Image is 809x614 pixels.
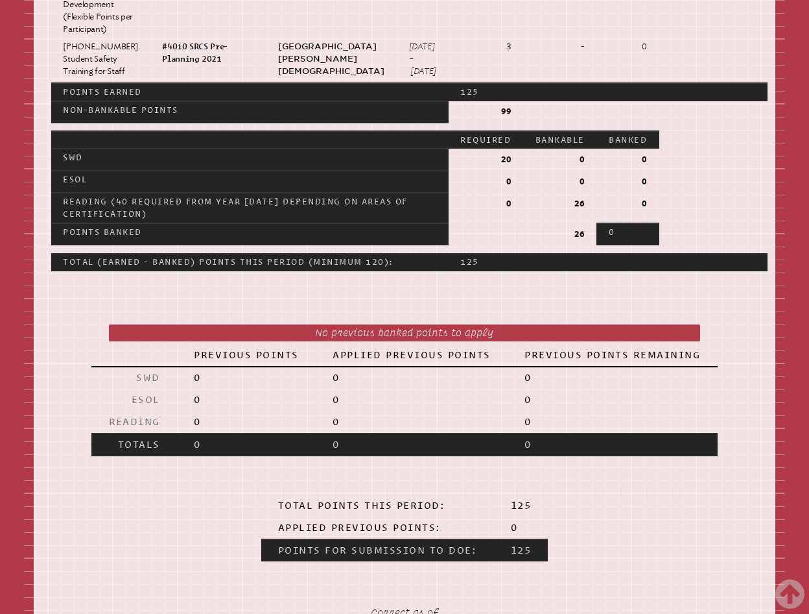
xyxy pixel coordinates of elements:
[194,372,298,384] p: 0
[333,439,490,451] p: 0
[63,256,436,269] p: Total (Earned - Banked) Points this Period (minimum 120):
[278,522,476,534] p: Applied Previous Points:
[535,134,585,147] p: Bankable
[609,227,647,239] p: 0
[109,439,160,451] p: Totals
[162,40,253,65] p: #4010 SRCS Pre-Planning 2021
[194,439,298,451] p: 0
[63,196,436,220] p: Reading (40 required from year [DATE] depending on Areas of Certification)
[109,394,160,406] p: ESOL
[194,416,298,428] p: 0
[109,325,701,341] p: No previous banked points to apply
[460,198,511,210] p: 0
[535,154,585,166] p: 0
[194,394,298,406] p: 0
[460,106,511,118] p: 99
[63,227,436,239] p: Points Banked
[511,500,532,512] p: 125
[535,198,585,210] p: 26
[609,176,647,188] p: 0
[333,349,490,362] p: Applied Previous Points
[524,349,700,362] p: Previous Points Remaining
[63,86,436,99] p: Points Earned
[333,416,490,428] p: 0
[63,104,436,117] p: Non-bankable Points
[409,40,436,77] p: [DATE] – [DATE]
[511,522,532,534] p: 0
[278,40,384,77] p: [GEOGRAPHIC_DATA][PERSON_NAME][DEMOGRAPHIC_DATA]
[506,42,511,51] strong: 3
[278,545,476,557] p: Points for Submission to DoE:
[460,134,511,147] p: Required
[609,40,647,53] p: 0
[524,394,700,406] p: 0
[524,372,700,384] p: 0
[524,439,700,451] p: 0
[63,40,138,77] p: [PHONE_NUMBER] Student Safety Training for Staff
[535,176,585,188] p: 0
[460,86,511,99] p: 125
[524,416,700,428] p: 0
[109,372,160,384] p: SWD
[460,256,647,269] p: 125
[63,174,436,186] p: ESOL
[63,152,436,164] p: SWD
[460,176,511,188] p: 0
[194,349,298,362] p: Previous Points
[460,154,511,166] p: 20
[535,40,585,53] p: -
[609,134,647,147] p: Banked
[333,394,490,406] p: 0
[609,198,647,210] p: 0
[535,228,585,241] p: 26
[109,416,160,428] p: Reading
[609,154,647,166] p: 0
[278,500,476,512] p: Total Points this Period:
[511,545,532,557] p: 125
[333,372,490,384] p: 0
